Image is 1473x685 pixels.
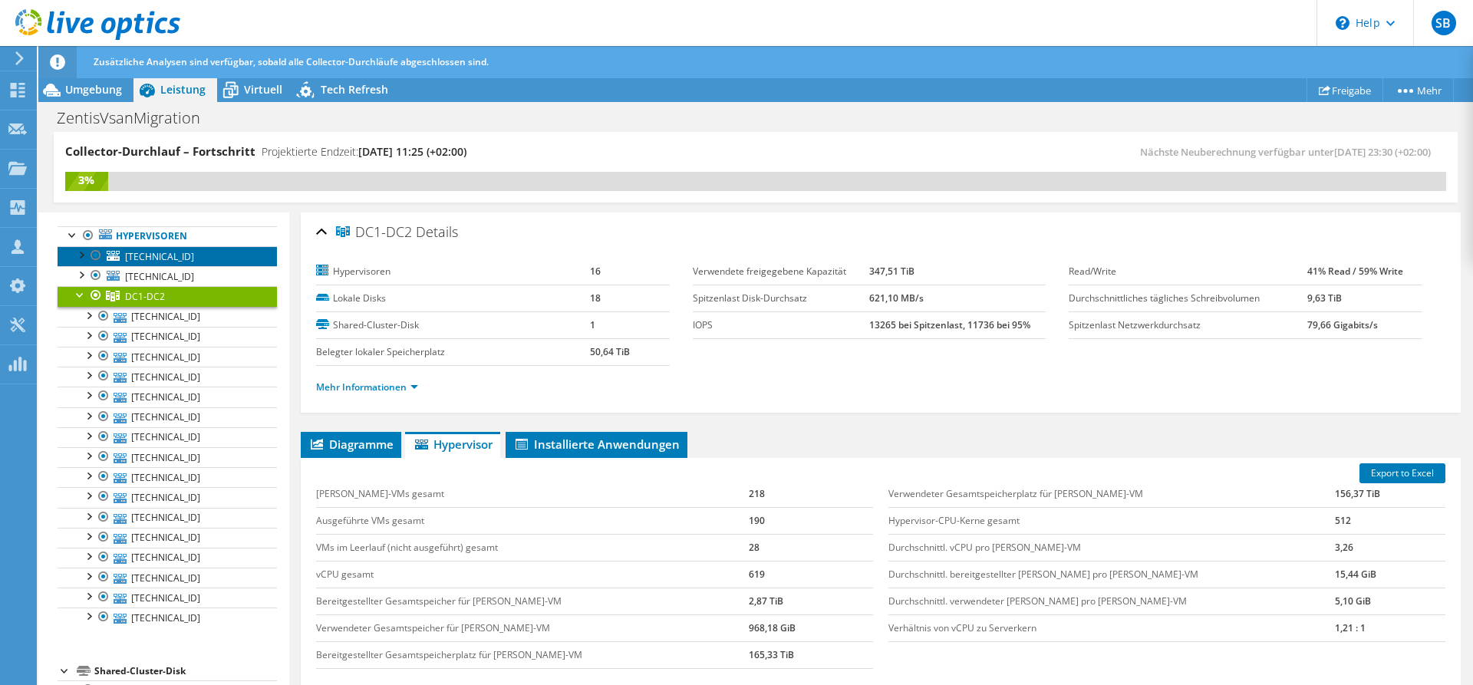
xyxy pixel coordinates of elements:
[1307,265,1403,278] b: 41% Read / 59% Write
[58,327,277,347] a: [TECHNICAL_ID]
[1336,16,1349,30] svg: \n
[58,367,277,387] a: [TECHNICAL_ID]
[50,110,224,127] h1: ZentisVsanMigration
[749,614,873,641] td: 968,18 GiB
[58,447,277,467] a: [TECHNICAL_ID]
[1359,463,1445,483] a: Export to Excel
[125,290,165,303] span: DC1-DC2
[316,641,748,668] td: Bereitgestellter Gesamtspeicherplatz für [PERSON_NAME]-VM
[58,307,277,327] a: [TECHNICAL_ID]
[513,436,680,452] span: Installierte Anwendungen
[321,82,388,97] span: Tech Refresh
[416,222,458,241] span: Details
[693,264,869,279] label: Verwendete freigegebene Kapazität
[1069,264,1307,279] label: Read/Write
[316,507,748,534] td: Ausgeführte VMs gesamt
[749,481,873,508] td: 218
[1069,291,1307,306] label: Durchschnittliches tägliches Schreibvolumen
[125,250,194,263] span: [TECHNICAL_ID]
[58,608,277,627] a: [TECHNICAL_ID]
[65,172,108,189] div: 3%
[316,481,748,508] td: [PERSON_NAME]-VMs gesamt
[888,481,1335,508] td: Verwendeter Gesamtspeicherplatz für [PERSON_NAME]-VM
[316,291,589,306] label: Lokale Disks
[749,534,873,561] td: 28
[413,436,493,452] span: Hypervisor
[125,270,194,283] span: [TECHNICAL_ID]
[1432,11,1456,35] span: SB
[58,548,277,568] a: [TECHNICAL_ID]
[316,344,589,360] label: Belegter lokaler Speicherplatz
[160,82,206,97] span: Leistung
[58,266,277,286] a: [TECHNICAL_ID]
[94,662,277,680] div: Shared-Cluster-Disk
[316,614,748,641] td: Verwendeter Gesamtspeicher für [PERSON_NAME]-VM
[58,487,277,507] a: [TECHNICAL_ID]
[1307,78,1383,102] a: Freigabe
[244,82,282,97] span: Virtuell
[65,82,122,97] span: Umgebung
[58,467,277,487] a: [TECHNICAL_ID]
[1335,481,1445,508] td: 156,37 TiB
[869,291,924,305] b: 621,10 MB/s
[308,436,394,452] span: Diagramme
[58,427,277,447] a: [TECHNICAL_ID]
[316,588,748,614] td: Bereitgestellter Gesamtspeicher für [PERSON_NAME]-VM
[1069,318,1307,333] label: Spitzenlast Netzwerkdurchsatz
[888,534,1335,561] td: Durchschnittl. vCPU pro [PERSON_NAME]-VM
[58,588,277,608] a: [TECHNICAL_ID]
[58,387,277,407] a: [TECHNICAL_ID]
[1307,291,1342,305] b: 9,63 TiB
[1335,561,1445,588] td: 15,44 GiB
[590,345,630,358] b: 50,64 TiB
[1140,145,1438,159] span: Nächste Neuberechnung verfügbar unter
[749,507,873,534] td: 190
[888,507,1335,534] td: Hypervisor-CPU-Kerne gesamt
[94,55,489,68] span: Zusätzliche Analysen sind verfügbar, sobald alle Collector-Durchläufe abgeschlossen sind.
[869,318,1030,331] b: 13265 bei Spitzenlast, 11736 bei 95%
[58,347,277,367] a: [TECHNICAL_ID]
[1335,588,1445,614] td: 5,10 GiB
[749,641,873,668] td: 165,33 TiB
[58,407,277,427] a: [TECHNICAL_ID]
[316,561,748,588] td: vCPU gesamt
[1335,534,1445,561] td: 3,26
[590,318,595,331] b: 1
[590,291,601,305] b: 18
[358,144,466,159] span: [DATE] 11:25 (+02:00)
[58,286,277,306] a: DC1-DC2
[1335,614,1445,641] td: 1,21 : 1
[58,568,277,588] a: [TECHNICAL_ID]
[316,380,418,394] a: Mehr Informationen
[1335,507,1445,534] td: 512
[58,528,277,548] a: [TECHNICAL_ID]
[262,143,466,160] h4: Projektierte Endzeit:
[316,264,589,279] label: Hypervisoren
[888,561,1335,588] td: Durchschnittl. bereitgestellter [PERSON_NAME] pro [PERSON_NAME]-VM
[888,614,1335,641] td: Verhältnis von vCPU zu Serverkern
[316,318,589,333] label: Shared-Cluster-Disk
[1334,145,1431,159] span: [DATE] 23:30 (+02:00)
[693,291,869,306] label: Spitzenlast Disk-Durchsatz
[316,534,748,561] td: VMs im Leerlauf (nicht ausgeführt) gesamt
[58,246,277,266] a: [TECHNICAL_ID]
[590,265,601,278] b: 16
[58,508,277,528] a: [TECHNICAL_ID]
[888,588,1335,614] td: Durchschnittl. verwendeter [PERSON_NAME] pro [PERSON_NAME]-VM
[869,265,914,278] b: 347,51 TiB
[1382,78,1454,102] a: Mehr
[693,318,869,333] label: IOPS
[1307,318,1378,331] b: 79,66 Gigabits/s
[749,588,873,614] td: 2,87 TiB
[58,226,277,246] a: Hypervisoren
[336,225,412,240] span: DC1-DC2
[749,561,873,588] td: 619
